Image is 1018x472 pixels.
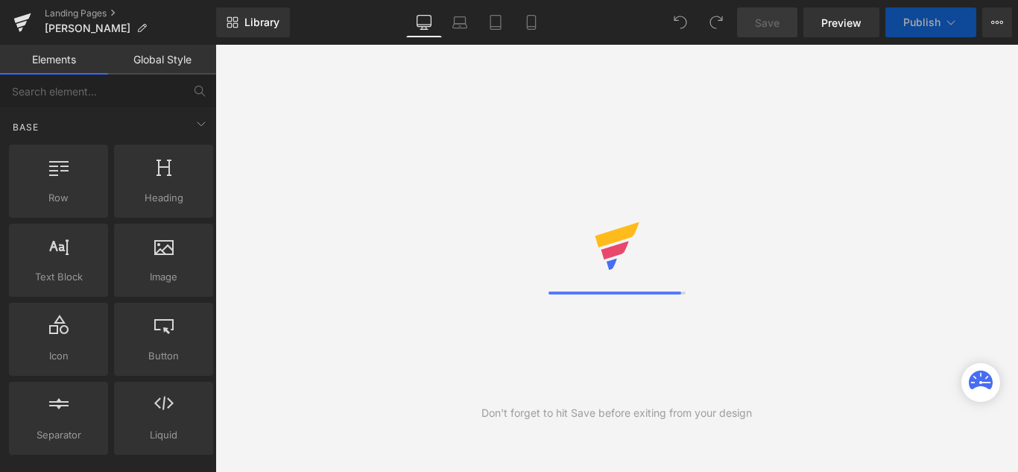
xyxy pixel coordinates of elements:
[982,7,1012,37] button: More
[118,427,209,443] span: Liquid
[666,7,695,37] button: Undo
[885,7,976,37] button: Publish
[216,7,290,37] a: New Library
[478,7,513,37] a: Tablet
[481,405,752,421] div: Don't forget to hit Save before exiting from your design
[13,190,104,206] span: Row
[406,7,442,37] a: Desktop
[13,348,104,364] span: Icon
[108,45,216,75] a: Global Style
[513,7,549,37] a: Mobile
[118,190,209,206] span: Heading
[118,269,209,285] span: Image
[442,7,478,37] a: Laptop
[244,16,279,29] span: Library
[13,269,104,285] span: Text Block
[803,7,879,37] a: Preview
[118,348,209,364] span: Button
[821,15,861,31] span: Preview
[13,427,104,443] span: Separator
[11,120,40,134] span: Base
[45,7,216,19] a: Landing Pages
[903,16,940,28] span: Publish
[45,22,130,34] span: [PERSON_NAME]
[755,15,780,31] span: Save
[701,7,731,37] button: Redo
